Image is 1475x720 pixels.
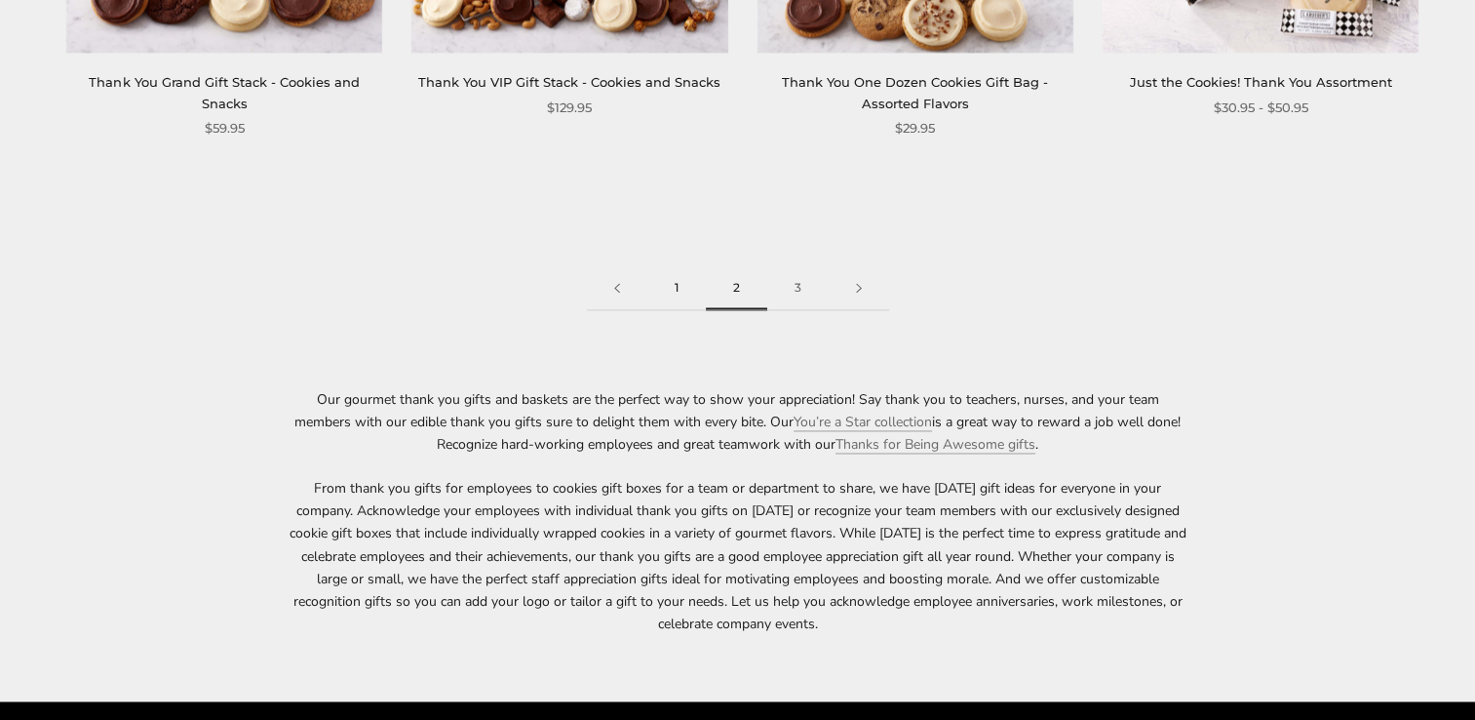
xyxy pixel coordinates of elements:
a: Thank You VIP Gift Stack - Cookies and Snacks [418,74,720,90]
p: From thank you gifts for employees to cookies gift boxes for a team or department to share, we ha... [290,477,1186,635]
p: Our gourmet thank you gifts and baskets are the perfect way to show your appreciation! Say thank ... [290,388,1186,456]
span: $129.95 [547,98,592,118]
span: $59.95 [204,118,244,139]
a: 1 [647,266,706,310]
a: You’re a Star collection [794,413,932,431]
span: $29.95 [895,118,935,139]
a: Just the Cookies! Thank You Assortment [1129,74,1391,90]
a: Thank You One Dozen Cookies Gift Bag - Assorted Flavors [782,74,1048,110]
span: $30.95 - $50.95 [1213,98,1307,118]
iframe: Sign Up via Text for Offers [16,646,202,704]
a: Thanks for Being Awesome gifts [835,435,1035,454]
a: Thank You Grand Gift Stack - Cookies and Snacks [89,74,359,110]
a: Next page [829,266,889,310]
a: Previous page [587,266,647,310]
span: 2 [706,266,767,310]
a: 3 [767,266,829,310]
